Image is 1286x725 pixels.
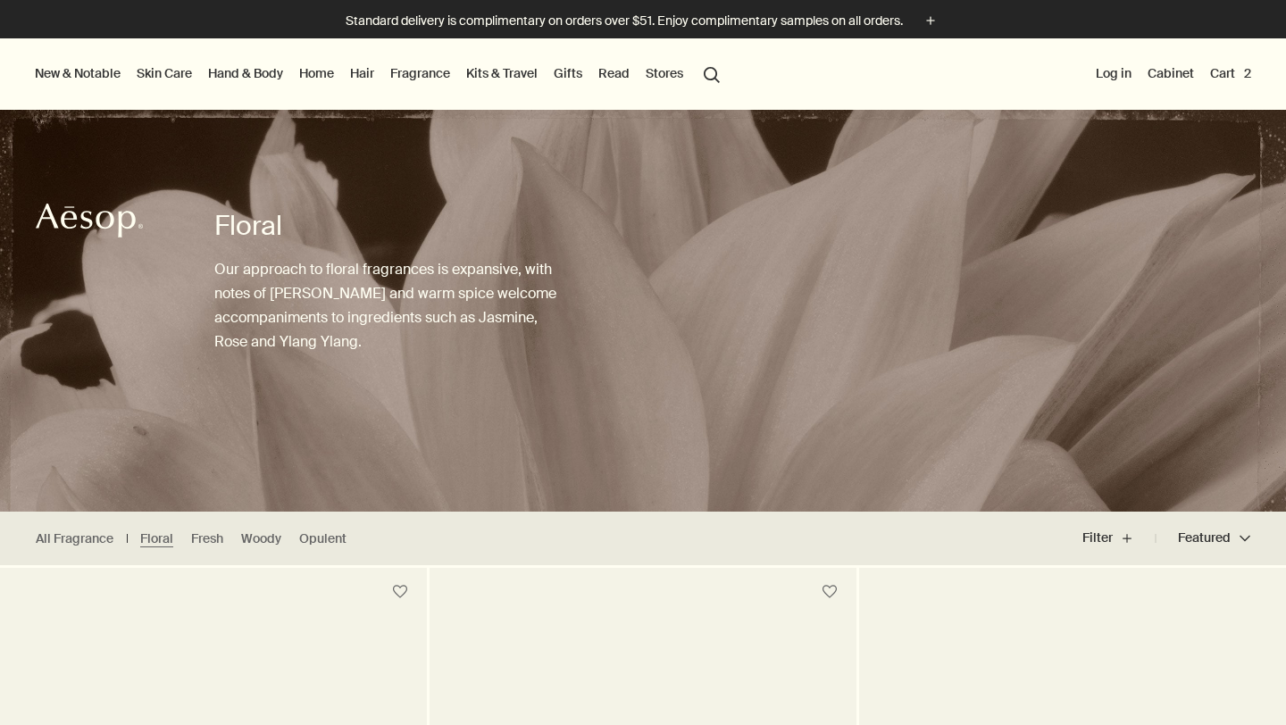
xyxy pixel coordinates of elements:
[463,62,541,85] a: Kits & Travel
[205,62,287,85] a: Hand & Body
[814,576,846,608] button: Save to cabinet
[296,62,338,85] a: Home
[346,11,940,31] button: Standard delivery is complimentary on orders over $51. Enjoy complimentary samples on all orders.
[550,62,586,85] a: Gifts
[214,208,572,244] h1: Floral
[347,62,378,85] a: Hair
[1092,62,1135,85] button: Log in
[384,576,416,608] button: Save to cabinet
[214,257,572,354] p: Our approach to floral fragrances is expansive, with notes of [PERSON_NAME] and warm spice welcom...
[1156,517,1250,560] button: Featured
[1207,62,1255,85] button: Cart2
[140,530,173,547] a: Floral
[1144,62,1198,85] a: Cabinet
[595,62,633,85] a: Read
[31,198,147,247] a: Aesop
[31,62,124,85] button: New & Notable
[1082,517,1156,560] button: Filter
[36,203,143,238] svg: Aesop
[642,62,687,85] button: Stores
[696,56,728,90] button: Open search
[133,62,196,85] a: Skin Care
[36,530,113,547] a: All Fragrance
[299,530,347,547] a: Opulent
[1092,38,1255,110] nav: supplementary
[346,12,903,30] p: Standard delivery is complimentary on orders over $51. Enjoy complimentary samples on all orders.
[387,62,454,85] a: Fragrance
[241,530,281,547] a: Woody
[31,38,728,110] nav: primary
[191,530,223,547] a: Fresh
